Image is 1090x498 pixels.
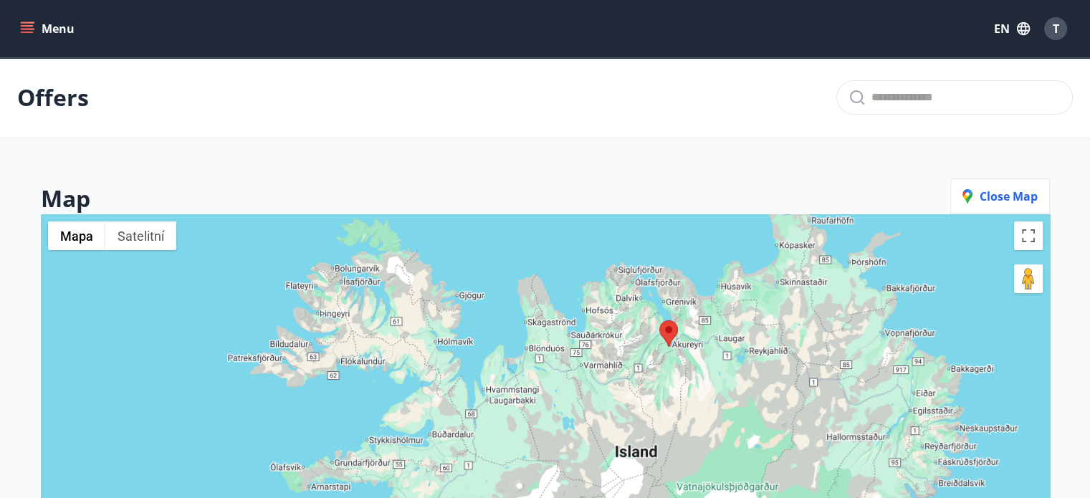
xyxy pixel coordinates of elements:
[950,178,1050,214] button: Close map
[105,221,176,250] button: Zobrazit satelitní snímky
[1053,21,1059,37] span: T
[41,183,90,214] h2: Map
[1014,264,1043,293] button: Přetažením panáčka na mapu otevřete Street View
[962,188,1038,204] span: Close map
[17,82,89,113] p: Offers
[48,221,105,250] button: Zobrazit mapu s ulicemi
[17,16,80,42] button: menu
[1038,11,1073,46] button: T
[1014,221,1043,250] button: Přepnout zobrazení na celou obrazovku
[988,16,1036,42] button: EN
